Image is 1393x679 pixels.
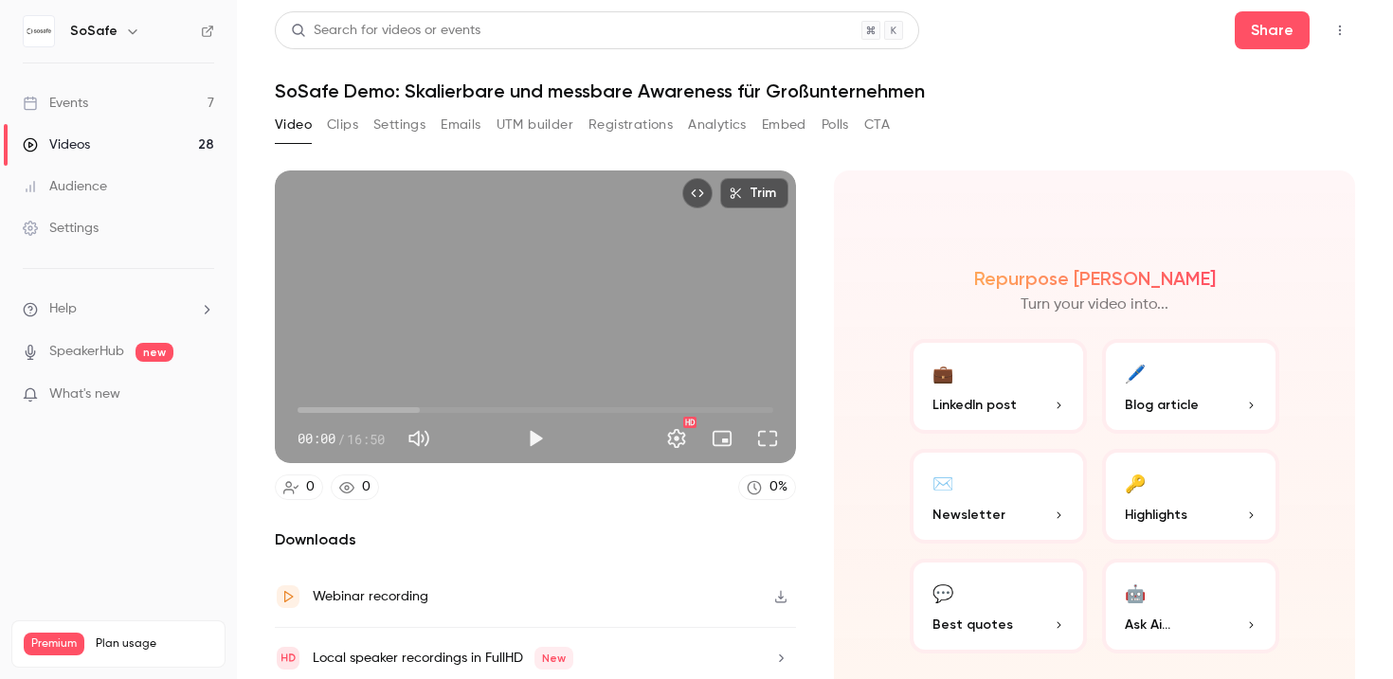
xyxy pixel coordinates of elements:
button: Polls [822,110,849,140]
button: Settings [373,110,425,140]
h1: SoSafe Demo: Skalierbare und messbare Awareness für Großunternehmen [275,80,1355,102]
button: ✉️Newsletter [910,449,1087,544]
span: Newsletter [932,505,1005,525]
button: Full screen [749,420,787,457]
a: 0 [275,474,323,500]
div: 🤖 [1125,578,1146,607]
h2: Downloads [275,528,796,551]
span: Plan usage [96,636,213,652]
span: Highlights [1125,505,1187,525]
div: 0 % [769,477,787,497]
div: 🖊️ [1125,358,1146,387]
span: new [136,343,173,362]
a: 0% [738,474,796,500]
button: Turn on miniplayer [703,420,741,457]
a: 0 [331,474,379,500]
span: Premium [24,633,84,655]
button: 🖊️Blog article [1102,339,1279,434]
button: Play [516,420,554,457]
span: 16:50 [347,429,385,449]
div: 💼 [932,358,953,387]
div: Settings [23,219,99,238]
button: 💼LinkedIn post [910,339,1087,434]
li: help-dropdown-opener [23,299,214,319]
span: Blog article [1125,395,1199,415]
div: 💬 [932,578,953,607]
button: UTM builder [497,110,573,140]
button: Emails [441,110,480,140]
button: Video [275,110,312,140]
div: Events [23,94,88,113]
div: Local speaker recordings in FullHD [313,647,573,670]
div: Audience [23,177,107,196]
button: Mute [400,420,438,457]
button: CTA [864,110,890,140]
div: 🔑 [1125,468,1146,497]
iframe: Noticeable Trigger [191,386,214,403]
button: 💬Best quotes [910,559,1087,653]
div: Search for videos or events [291,21,480,41]
button: Top Bar Actions [1325,15,1355,45]
div: 0 [362,477,371,497]
span: Ask Ai... [1125,615,1170,634]
div: 0 [306,477,315,497]
h2: Repurpose [PERSON_NAME] [974,267,1216,290]
button: Analytics [688,110,747,140]
img: SoSafe [24,16,54,46]
button: 🔑Highlights [1102,449,1279,544]
div: ✉️ [932,468,953,497]
button: Embed [762,110,806,140]
button: 🤖Ask Ai... [1102,559,1279,653]
button: Settings [658,420,696,457]
button: Registrations [588,110,673,140]
span: New [534,647,573,670]
button: Embed video [682,178,713,208]
span: What's new [49,384,120,404]
a: SpeakerHub [49,342,124,362]
span: LinkedIn post [932,395,1017,415]
span: Best quotes [932,615,1013,634]
p: Turn your video into... [1021,294,1168,316]
button: Clips [327,110,358,140]
div: Videos [23,135,90,154]
button: Trim [720,178,788,208]
span: Help [49,299,77,319]
span: / [337,429,345,449]
span: 00:00 [298,429,335,449]
h6: SoSafe [70,22,118,41]
div: HD [683,417,696,428]
div: 00:00 [298,429,385,449]
div: Webinar recording [313,585,428,608]
button: Share [1235,11,1310,49]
